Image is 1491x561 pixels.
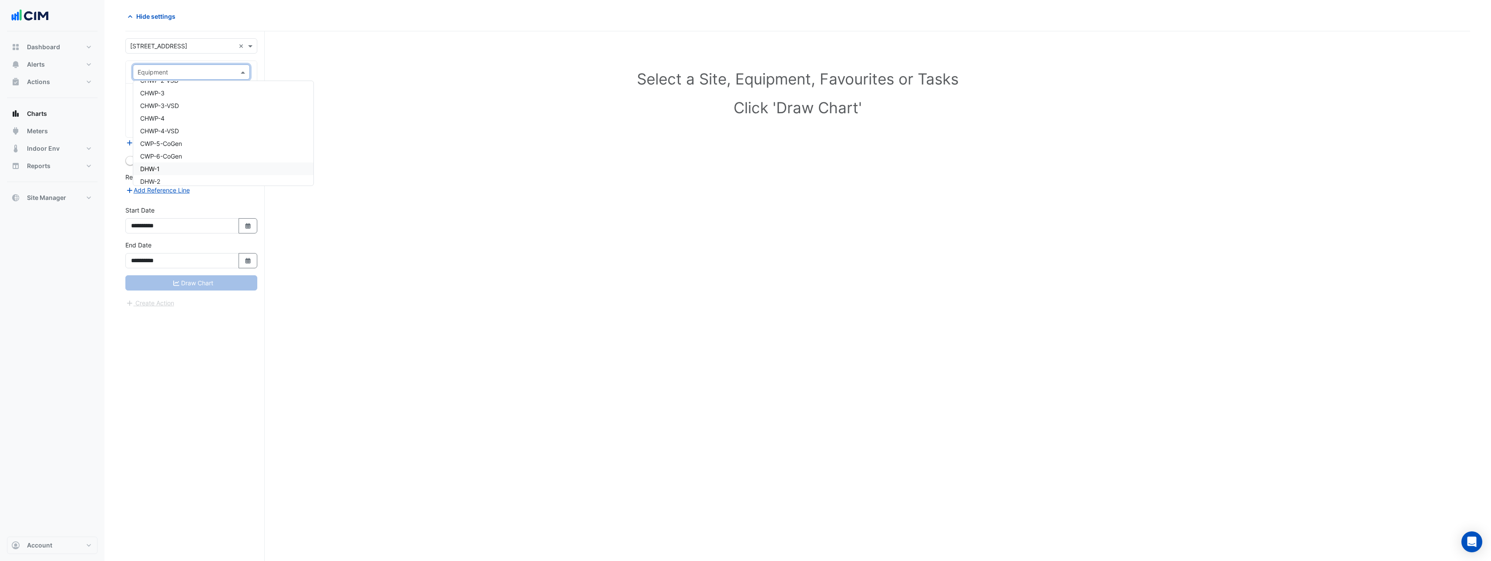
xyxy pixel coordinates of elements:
[140,127,179,135] span: CHWP-4-VSD
[11,109,20,118] app-icon: Charts
[7,56,98,73] button: Alerts
[140,165,160,172] span: DHW-1
[145,70,1451,88] h1: Select a Site, Equipment, Favourites or Tasks
[125,185,190,195] button: Add Reference Line
[11,60,20,69] app-icon: Alerts
[140,115,165,122] span: CHWP-4
[11,127,20,135] app-icon: Meters
[244,257,252,264] fa-icon: Select Date
[244,222,252,230] fa-icon: Select Date
[7,537,98,554] button: Account
[7,189,98,206] button: Site Manager
[125,206,155,215] label: Start Date
[11,162,20,170] app-icon: Reports
[125,172,171,182] label: Reference Lines
[140,102,179,109] span: CHWP-3-VSD
[11,193,20,202] app-icon: Site Manager
[11,43,20,51] app-icon: Dashboard
[125,298,175,306] app-escalated-ticket-create-button: Please correct errors first
[10,7,50,24] img: Company Logo
[133,81,313,186] div: Options List
[140,152,182,160] span: CWP-6-CoGen
[140,89,165,97] span: CHWP-3
[27,162,50,170] span: Reports
[140,178,160,185] span: DHW-2
[7,122,98,140] button: Meters
[145,98,1451,117] h1: Click 'Draw Chart'
[239,41,246,51] span: Clear
[27,78,50,86] span: Actions
[7,73,98,91] button: Actions
[27,193,66,202] span: Site Manager
[27,541,52,550] span: Account
[27,144,60,153] span: Indoor Env
[7,157,98,175] button: Reports
[140,140,182,147] span: CWP-5-CoGen
[7,38,98,56] button: Dashboard
[27,109,47,118] span: Charts
[27,60,45,69] span: Alerts
[27,127,48,135] span: Meters
[1461,531,1482,552] div: Open Intercom Messenger
[7,140,98,157] button: Indoor Env
[125,240,151,250] label: End Date
[125,138,178,148] button: Add Equipment
[11,78,20,86] app-icon: Actions
[136,12,175,21] span: Hide settings
[11,144,20,153] app-icon: Indoor Env
[125,9,181,24] button: Hide settings
[27,43,60,51] span: Dashboard
[7,105,98,122] button: Charts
